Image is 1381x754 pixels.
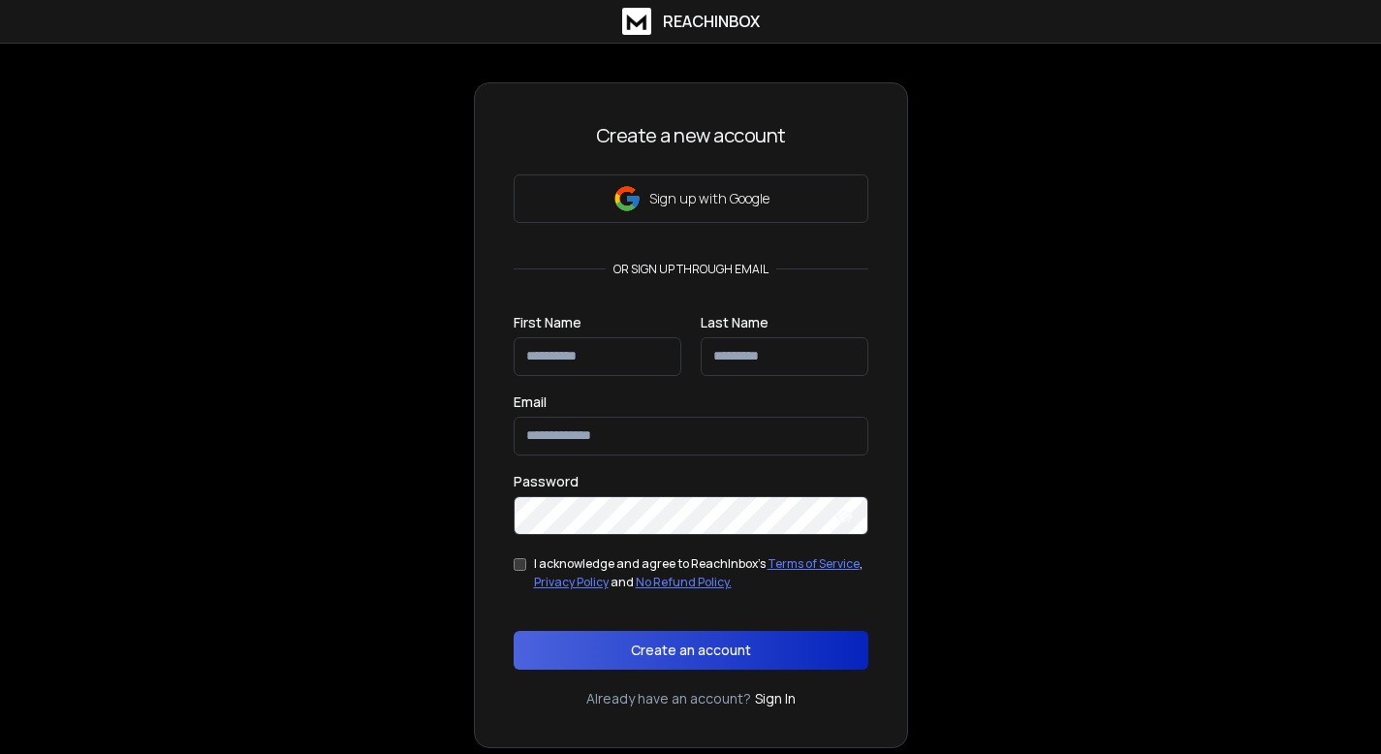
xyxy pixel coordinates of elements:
button: Sign up with Google [514,174,868,223]
a: ReachInbox [622,8,760,35]
label: First Name [514,316,581,330]
p: Sign up with Google [649,189,769,208]
h3: Create a new account [514,122,868,149]
p: or sign up through email [606,262,776,277]
label: Password [514,475,579,488]
a: No Refund Policy. [636,574,732,590]
img: logo [622,8,651,35]
label: Email [514,395,547,409]
a: Sign In [755,689,796,708]
a: Privacy Policy [534,574,609,590]
div: I acknowledge and agree to ReachInbox's , and [534,554,868,592]
label: Last Name [701,316,769,330]
h1: ReachInbox [663,10,760,33]
button: Create an account [514,631,868,670]
a: Terms of Service [768,555,860,572]
p: Already have an account? [586,689,751,708]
